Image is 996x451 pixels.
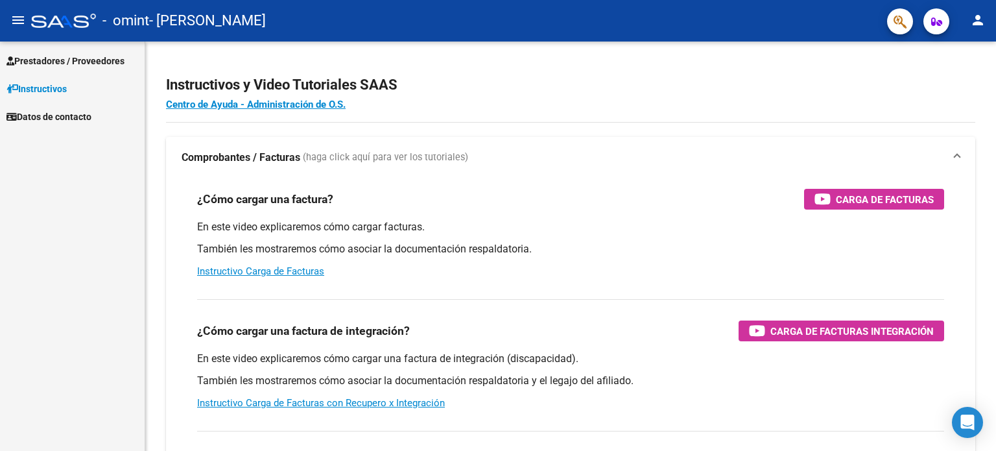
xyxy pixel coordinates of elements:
a: Instructivo Carga de Facturas con Recupero x Integración [197,397,445,409]
p: En este video explicaremos cómo cargar facturas. [197,220,944,234]
mat-icon: menu [10,12,26,28]
span: Carga de Facturas [836,191,934,208]
strong: Comprobantes / Facturas [182,151,300,165]
h3: ¿Cómo cargar una factura? [197,190,333,208]
span: Prestadores / Proveedores [6,54,124,68]
span: Carga de Facturas Integración [770,323,934,339]
button: Carga de Facturas [804,189,944,210]
p: También les mostraremos cómo asociar la documentación respaldatoria. [197,242,944,256]
p: También les mostraremos cómo asociar la documentación respaldatoria y el legajo del afiliado. [197,374,944,388]
div: Open Intercom Messenger [952,407,983,438]
span: - omint [102,6,149,35]
a: Centro de Ayuda - Administración de O.S. [166,99,346,110]
mat-expansion-panel-header: Comprobantes / Facturas (haga click aquí para ver los tutoriales) [166,137,975,178]
mat-icon: person [970,12,986,28]
p: En este video explicaremos cómo cargar una factura de integración (discapacidad). [197,352,944,366]
a: Instructivo Carga de Facturas [197,265,324,277]
span: Instructivos [6,82,67,96]
span: - [PERSON_NAME] [149,6,266,35]
h3: ¿Cómo cargar una factura de integración? [197,322,410,340]
span: (haga click aquí para ver los tutoriales) [303,151,468,165]
span: Datos de contacto [6,110,91,124]
button: Carga de Facturas Integración [739,321,944,341]
h2: Instructivos y Video Tutoriales SAAS [166,73,975,97]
